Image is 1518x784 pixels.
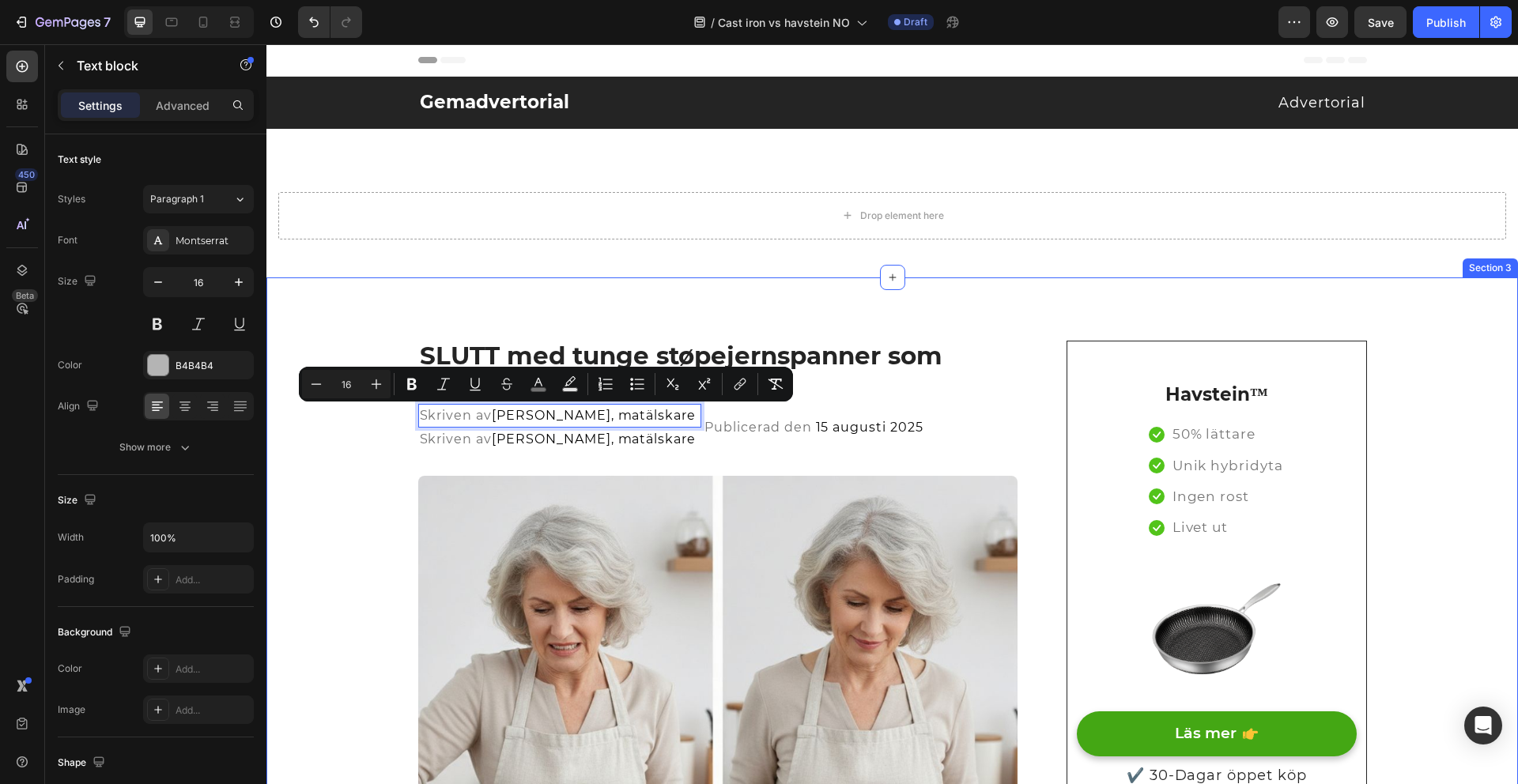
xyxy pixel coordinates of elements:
span: Skriven av [153,387,226,402]
div: B4B4B4 [176,359,250,373]
button: Paragraph 1 [143,185,254,213]
span: Save [1368,16,1394,29]
iframe: Design area [266,44,1518,784]
div: Section 3 [1199,217,1248,231]
span: Cast iron vs havstein NO [718,14,850,31]
p: Ingen rost [906,442,984,463]
h2: Havstein™ [881,335,1020,366]
div: Styles [58,192,85,206]
span: 15 augusti 2025 [549,375,657,390]
div: Size [58,490,100,511]
p: Läs mer [908,680,970,699]
div: Montserrat [176,234,250,248]
span: Publicerad den [438,375,545,390]
p: Livet ut [906,473,962,494]
span: / [711,14,715,31]
span: [PERSON_NAME], matälskare [225,387,429,402]
span: Draft [904,15,927,29]
p: Settings [78,97,123,114]
div: Font [58,233,77,247]
div: Image [58,703,85,717]
div: Padding [58,572,94,586]
span: [PERSON_NAME], matälskare [225,364,429,379]
button: <p>Läs mer</p> [810,667,1089,712]
div: Add... [176,662,250,677]
p: ✔️ 30-Dagar öppet köp [812,720,1088,743]
div: Align [58,396,102,417]
div: Undo/Redo [298,6,362,38]
button: Publish [1413,6,1479,38]
div: Add... [176,573,250,587]
p: Advertorial [628,47,1099,70]
div: Add... [176,703,250,718]
div: Show more [119,439,193,455]
div: Publish [1426,14,1466,31]
div: Width [58,530,84,545]
div: Beta [12,289,38,302]
h2: Rich Text Editor. Editing area: main [152,296,752,353]
img: Alt Image [880,514,1020,654]
div: Background [58,622,134,643]
div: Editor contextual toolbar [299,367,793,401]
div: Text style [58,153,101,167]
p: SLUTT med tunge støpejernspanner som ødelegger håndleddet ditt! [153,298,750,352]
div: Color [58,661,82,676]
div: Open Intercom Messenger [1464,707,1502,744]
input: Auto [144,523,253,552]
div: Color [58,358,82,372]
p: Unik hybridyta [906,411,1017,432]
div: Rich Text Editor. Editing area: main [436,371,659,395]
button: 7 [6,6,118,38]
span: Skriven av [153,364,226,379]
div: Shape [58,752,108,774]
p: 7 [104,13,111,32]
div: 450 [15,168,38,181]
div: Rich Text Editor. Editing area: main [152,360,436,383]
div: Size [58,271,100,292]
span: Paragraph 1 [150,192,204,206]
div: Drop element here [594,165,678,178]
p: 50% lättare [906,379,990,401]
button: Save [1354,6,1407,38]
p: Text block [77,56,211,75]
button: Show more [58,433,254,462]
p: Advanced [156,97,210,114]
